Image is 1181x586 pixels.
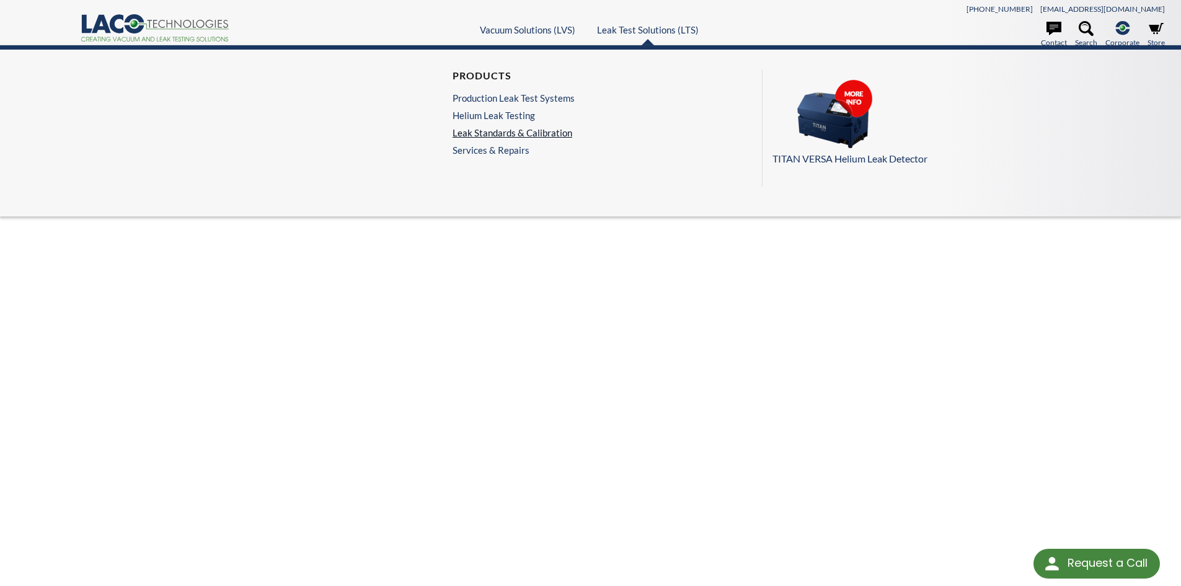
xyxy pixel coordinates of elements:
[1105,37,1139,48] span: Corporate
[453,144,581,156] a: Services & Repairs
[480,24,575,35] a: Vacuum Solutions (LVS)
[453,69,575,82] h4: Products
[1148,21,1165,48] a: Store
[597,24,699,35] a: Leak Test Solutions (LTS)
[966,4,1033,14] a: [PHONE_NUMBER]
[453,127,575,138] a: Leak Standards & Calibration
[772,79,1157,167] a: TITAN VERSA Helium Leak Detector
[453,92,575,104] a: Production Leak Test Systems
[1033,549,1160,579] div: Request a Call
[1068,549,1148,577] div: Request a Call
[1075,21,1097,48] a: Search
[453,110,575,121] a: Helium Leak Testing
[1040,4,1165,14] a: [EMAIL_ADDRESS][DOMAIN_NAME]
[772,79,896,149] img: Menu_Pods_TV.png
[1042,554,1062,574] img: round button
[1041,21,1067,48] a: Contact
[772,151,1157,167] p: TITAN VERSA Helium Leak Detector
